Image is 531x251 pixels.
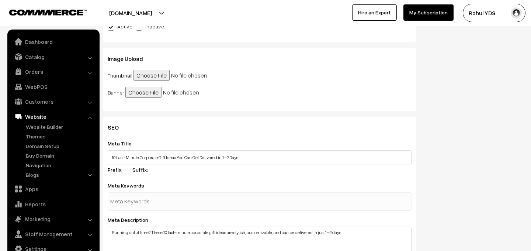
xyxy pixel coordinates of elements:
[108,150,412,165] input: Meta Title
[83,4,178,22] button: [DOMAIN_NAME]
[511,7,522,18] img: user
[24,171,97,179] a: Blogs
[24,161,97,169] a: Navigation
[108,72,132,79] label: Thumbnail
[9,10,87,15] img: COMMMERCE
[463,4,525,22] button: Rahul YDS
[108,140,140,147] label: Meta Title
[9,7,74,16] a: COMMMERCE
[9,227,97,241] a: Staff Management
[108,216,157,224] label: Meta Description
[24,133,97,140] a: Themes
[9,35,97,48] a: Dashboard
[352,4,397,21] a: Hire an Expert
[108,166,131,173] label: Prefix:
[24,142,97,150] a: Domain Setup
[9,182,97,196] a: Apps
[24,152,97,159] a: Buy Domain
[9,80,97,93] a: WebPOS
[9,110,97,123] a: Website
[132,166,157,173] label: Suffix:
[24,123,97,131] a: Website Builder
[9,197,97,211] a: Reports
[108,124,128,131] span: SEO
[403,4,454,21] a: My Subscription
[136,23,164,30] label: Inactive
[9,65,97,78] a: Orders
[108,23,132,30] label: Active
[110,194,187,209] input: Meta Keywords
[108,55,152,62] span: Image Upload
[108,182,153,189] label: Meta Keywords
[108,89,124,96] label: Banner
[9,95,97,108] a: Customers
[9,212,97,226] a: Marketing
[9,50,97,63] a: Catalog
